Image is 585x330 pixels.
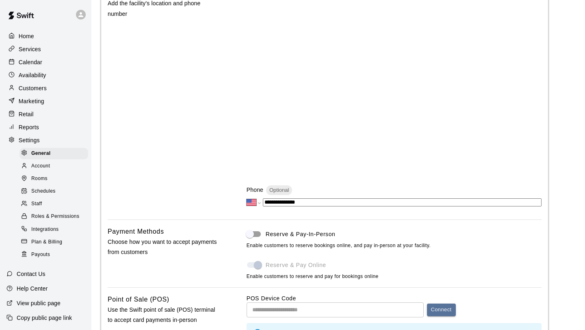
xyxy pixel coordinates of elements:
a: Staff [19,198,91,211]
p: Reports [19,123,39,131]
a: Calendar [6,56,85,68]
span: Integrations [31,226,59,234]
a: Marketing [6,95,85,107]
p: Help Center [17,284,48,293]
button: Connect [427,304,456,316]
a: Payouts [19,248,91,261]
span: Rooms [31,175,48,183]
span: Payouts [31,251,50,259]
p: Settings [19,136,40,144]
a: Account [19,160,91,172]
a: Availability [6,69,85,81]
span: Enable customers to reserve bookings online, and pay in-person at your facility. [247,242,542,250]
span: Enable customers to reserve and pay for bookings online [247,274,379,279]
p: Choose how you want to accept payments from customers [108,237,221,257]
p: Customers [19,84,47,92]
p: Availability [19,71,46,79]
span: Plan & Billing [31,238,62,246]
label: POS Device Code [247,295,296,302]
p: Calendar [19,58,42,66]
div: Schedules [19,186,88,197]
p: Retail [19,110,34,118]
div: Staff [19,198,88,210]
div: General [19,148,88,159]
p: Use the Swift point of sale (POS) terminal to accept card payments in-person [108,305,221,325]
span: Reserve & Pay Online [266,261,326,269]
span: Reserve & Pay-In-Person [266,230,336,239]
p: Copy public page link [17,314,72,322]
a: Roles & Permissions [19,211,91,223]
p: View public page [17,299,61,307]
p: Services [19,45,41,53]
a: Customers [6,82,85,94]
a: Integrations [19,223,91,236]
div: Account [19,161,88,172]
a: Reports [6,121,85,133]
h6: Point of Sale (POS) [108,294,169,305]
span: Roles & Permissions [31,213,79,221]
p: Contact Us [17,270,45,278]
div: Roles & Permissions [19,211,88,222]
div: Rooms [19,173,88,185]
a: Retail [6,108,85,120]
div: Integrations [19,224,88,235]
p: Home [19,32,34,40]
a: Schedules [19,185,91,198]
p: Phone [247,186,263,194]
a: General [19,147,91,160]
span: Staff [31,200,42,208]
a: Settings [6,134,85,146]
div: Plan & Billing [19,237,88,248]
a: Plan & Billing [19,236,91,248]
h6: Payment Methods [108,226,164,237]
span: Schedules [31,187,56,195]
a: Services [6,43,85,55]
a: Home [6,30,85,42]
div: Payouts [19,249,88,261]
span: Account [31,162,50,170]
span: General [31,150,51,158]
span: Optional [266,187,292,193]
a: Rooms [19,173,91,185]
p: Marketing [19,97,44,105]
